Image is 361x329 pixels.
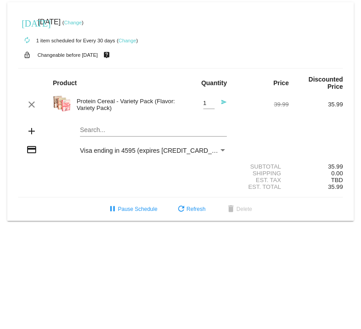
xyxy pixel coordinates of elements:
[234,183,289,190] div: Est. Total
[218,201,259,217] button: Delete
[107,204,118,215] mat-icon: pause
[64,20,82,25] a: Change
[101,49,112,61] mat-icon: live_help
[331,170,343,177] span: 0.00
[72,98,181,111] div: Protein Cereal - Variety Pack (Flavor: Variety Pack)
[118,38,136,43] a: Change
[26,99,37,110] mat-icon: clear
[169,201,213,217] button: Refresh
[117,38,138,43] small: ( )
[328,183,343,190] span: 35.99
[176,204,187,215] mat-icon: refresh
[22,17,33,28] mat-icon: [DATE]
[331,177,343,183] span: TBD
[203,100,215,107] input: Quantity
[234,170,289,177] div: Shipping
[22,35,33,46] mat-icon: autorenew
[225,206,252,212] span: Delete
[225,204,236,215] mat-icon: delete
[100,201,164,217] button: Pause Schedule
[18,38,115,43] small: 1 item scheduled for Every 30 days
[234,177,289,183] div: Est. Tax
[234,101,289,108] div: 39.99
[273,79,289,87] strong: Price
[289,101,343,108] div: 35.99
[80,127,227,134] input: Search...
[26,126,37,137] mat-icon: add
[234,163,289,170] div: Subtotal
[80,147,231,154] span: Visa ending in 4595 (expires [CREDIT_CARD_DATA])
[201,79,227,87] strong: Quantity
[107,206,157,212] span: Pause Schedule
[26,144,37,155] mat-icon: credit_card
[38,52,98,58] small: Changeable before [DATE]
[289,163,343,170] div: 35.99
[80,147,227,154] mat-select: Payment Method
[176,206,206,212] span: Refresh
[309,76,343,90] strong: Discounted Price
[53,95,71,113] img: Image-1-Protein-Cereal-Variety.png
[53,79,77,87] strong: Product
[22,49,33,61] mat-icon: lock_open
[216,99,227,110] mat-icon: send
[62,20,84,25] small: ( )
